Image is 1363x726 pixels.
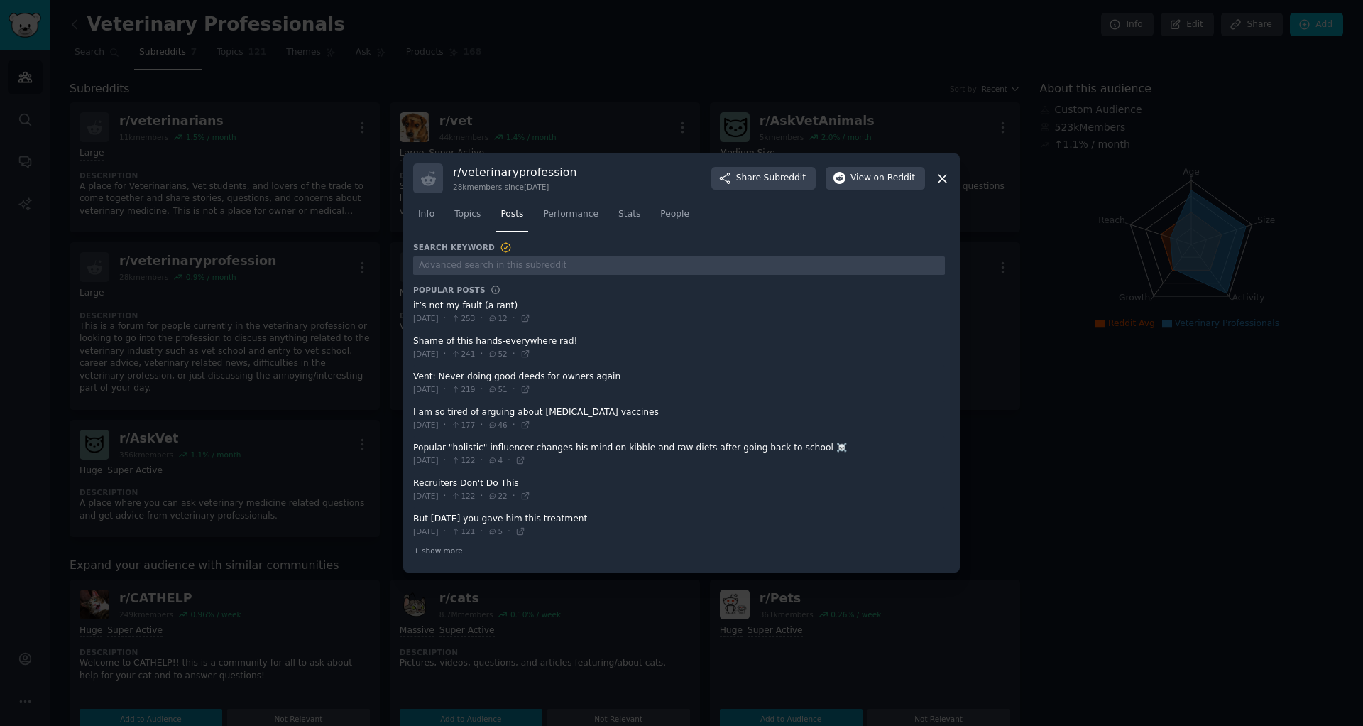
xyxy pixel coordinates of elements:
[413,203,439,232] a: Info
[480,526,483,538] span: ·
[711,167,816,190] button: ShareSubreddit
[451,526,475,536] span: 121
[488,491,507,501] span: 22
[444,348,447,361] span: ·
[513,348,515,361] span: ·
[480,384,483,396] span: ·
[736,172,806,185] span: Share
[513,384,515,396] span: ·
[874,172,915,185] span: on Reddit
[451,420,475,430] span: 177
[453,182,576,192] div: 28k members since [DATE]
[513,490,515,503] span: ·
[418,208,434,221] span: Info
[513,313,515,325] span: ·
[444,313,447,325] span: ·
[538,203,603,232] a: Performance
[413,526,439,536] span: [DATE]
[660,208,689,221] span: People
[480,419,483,432] span: ·
[413,491,439,501] span: [DATE]
[444,490,447,503] span: ·
[655,203,694,232] a: People
[451,313,475,323] span: 253
[488,420,507,430] span: 46
[413,256,945,276] input: Advanced search in this subreddit
[488,313,507,323] span: 12
[618,208,640,221] span: Stats
[480,348,483,361] span: ·
[449,203,486,232] a: Topics
[451,491,475,501] span: 122
[480,490,483,503] span: ·
[513,419,515,432] span: ·
[444,384,447,396] span: ·
[488,384,507,394] span: 51
[413,313,439,323] span: [DATE]
[413,546,463,556] span: + show more
[496,203,528,232] a: Posts
[413,455,439,465] span: [DATE]
[480,313,483,325] span: ·
[413,349,439,359] span: [DATE]
[480,455,483,467] span: ·
[444,526,447,538] span: ·
[451,349,475,359] span: 241
[453,165,576,180] h3: r/ veterinaryprofession
[508,526,510,538] span: ·
[451,455,475,465] span: 122
[488,455,503,465] span: 4
[850,172,915,185] span: View
[413,242,513,254] h3: Search Keyword
[543,208,598,221] span: Performance
[826,167,925,190] button: Viewon Reddit
[444,419,447,432] span: ·
[508,455,510,467] span: ·
[488,526,503,536] span: 5
[451,384,475,394] span: 219
[413,384,439,394] span: [DATE]
[454,208,481,221] span: Topics
[413,420,439,430] span: [DATE]
[500,208,523,221] span: Posts
[613,203,645,232] a: Stats
[764,172,806,185] span: Subreddit
[444,455,447,467] span: ·
[488,349,507,359] span: 52
[413,285,486,295] h3: Popular Posts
